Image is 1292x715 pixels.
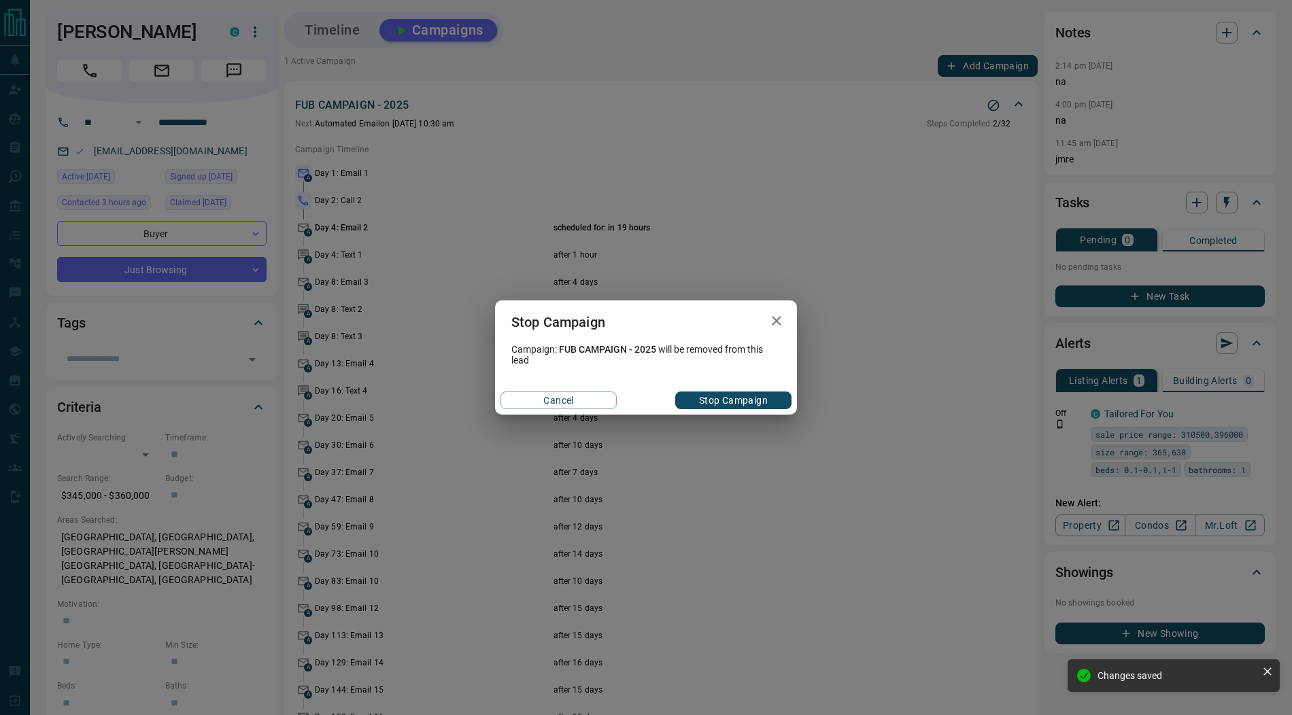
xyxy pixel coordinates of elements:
div: Changes saved [1098,670,1257,681]
h2: Stop Campaign [495,300,622,344]
button: Stop Campaign [675,391,792,409]
button: Cancel [500,391,617,409]
div: Campaign: will be removed from this lead [495,344,797,366]
span: FUB CAMPAIGN - 2025 [559,344,656,355]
